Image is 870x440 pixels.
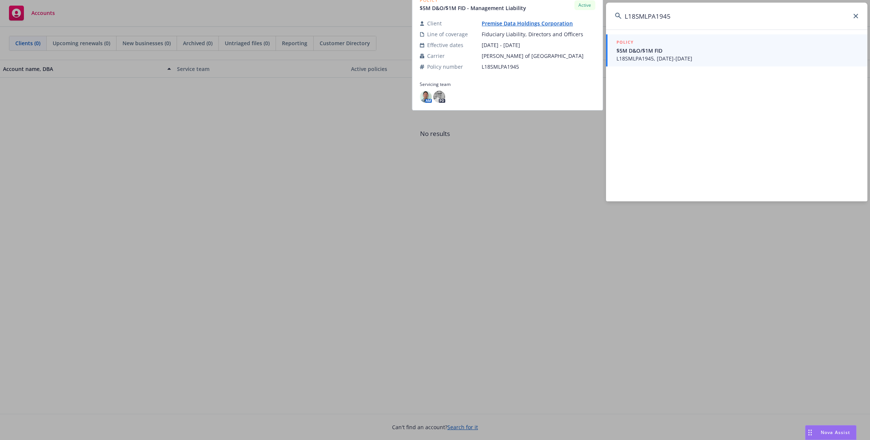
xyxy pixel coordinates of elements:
[821,429,850,436] span: Nova Assist
[606,34,867,66] a: POLICY$5M D&O/$1M FIDL18SMLPA1945, [DATE]-[DATE]
[616,38,634,46] h5: POLICY
[805,425,857,440] button: Nova Assist
[606,3,867,30] input: Search...
[616,55,858,62] span: L18SMLPA1945, [DATE]-[DATE]
[805,425,815,440] div: Drag to move
[616,47,858,55] span: $5M D&O/$1M FID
